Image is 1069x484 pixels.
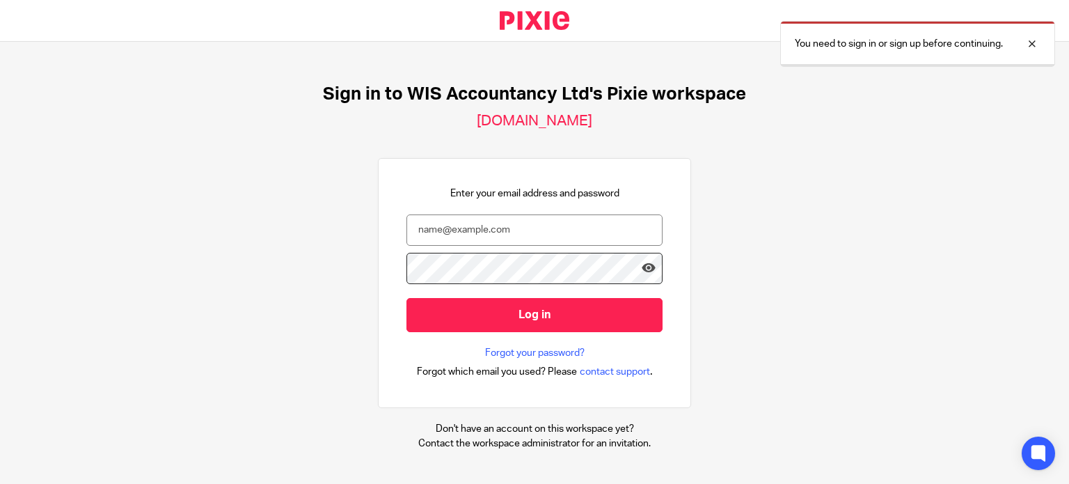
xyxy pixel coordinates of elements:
p: Contact the workspace administrator for an invitation. [418,437,651,451]
input: name@example.com [406,214,663,246]
span: Forgot which email you used? Please [417,365,577,379]
span: contact support [580,365,650,379]
div: . [417,364,653,380]
h1: Sign in to WIS Accountancy Ltd's Pixie workspace [323,84,746,105]
p: Don't have an account on this workspace yet? [418,422,651,436]
p: You need to sign in or sign up before continuing. [795,37,1003,51]
a: Forgot your password? [485,346,585,360]
input: Log in [406,298,663,332]
p: Enter your email address and password [450,187,619,201]
h2: [DOMAIN_NAME] [477,112,592,130]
